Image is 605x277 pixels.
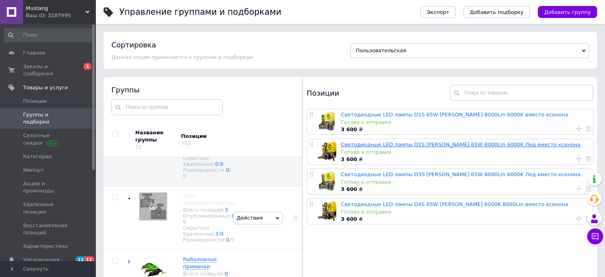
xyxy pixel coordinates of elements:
div: Позиции [307,85,450,101]
span: Удаленные позиции [23,201,74,215]
a: 0 [231,213,235,219]
span: Характеристики [23,243,68,250]
div: Опубликованные: [183,213,238,225]
span: / [218,161,224,167]
div: Ваш ID: 3187995 [26,12,95,19]
span: Позиции [23,98,47,105]
a: Удалить товар [586,125,591,132]
span: Добавить группу [544,9,591,15]
div: Скрытые/Удаленные: [183,155,231,167]
img: Авто видеорегистраторы [139,193,167,220]
a: 0 [220,231,224,237]
div: Готово к отправке [341,119,589,126]
span: 11 [76,256,85,263]
a: 0 [215,161,218,167]
span: Заказы и сообщения [23,63,74,77]
span: Mustang [26,5,86,12]
div: Всего позиций: [183,271,231,277]
span: Группы и подборки [23,111,74,126]
a: 0 [226,167,229,173]
b: 3 600 [341,156,357,162]
input: Поиск по группам [111,99,223,115]
input: Поиск [4,28,94,42]
a: Светодиодные LED лампы D4S 65W [PERSON_NAME] 6000K 8000Lm вместо ксенона [341,201,568,207]
span: Добавить подборку [470,9,523,15]
button: Добавить подборку [463,6,530,18]
span: / [218,231,224,237]
a: Удалить товар [586,185,591,192]
div: Скрытые/Удаленные: [183,225,238,237]
span: Уведомления [23,256,59,263]
span: Главная [23,49,45,57]
div: Разновидности: [183,167,231,179]
a: Светодиодные LED лампы D3S [PERSON_NAME] 65W 8000Lm 6000K Лед вместо ксенона [341,171,580,177]
b: 3 600 [341,126,357,132]
b: 3 600 [341,216,357,222]
a: Удалить товар [586,215,591,222]
a: 0 [220,161,224,167]
div: ₴ [341,126,589,133]
b: 3 600 [341,186,357,192]
span: Пользовательская [356,47,407,53]
div: Название группы [135,129,175,143]
span: / [183,167,231,179]
button: Чат с покупателем [587,228,603,244]
a: 0 [226,237,229,243]
div: Готово к отправке [341,179,589,186]
div: Всего позиций: [183,207,238,213]
a: Удалить товар [586,155,591,162]
div: 0 [231,237,234,243]
span: / [230,237,235,243]
span: Экспорт [427,9,449,15]
span: Категории [23,153,52,160]
button: Экспорт [420,6,455,18]
span: Рыболовные приманки [183,256,217,269]
h1: Управление группами и подборками [119,7,281,17]
span: Данная опция применяется к группам и подборкам [111,54,253,60]
div: 0 [183,173,186,179]
span: 1 [84,63,91,70]
div: ₴ [341,216,589,223]
h4: Сортировка [111,41,156,49]
a: 3 [225,207,228,213]
span: Импорт [23,167,44,174]
span: Авто видеорегистраторы [183,193,238,206]
a: Светодиодные LED лампы D1S 65W [PERSON_NAME] 8000Lm 6000K вместо ксенона [341,112,568,118]
a: 3 [215,231,218,237]
span: Товары и услуги [23,84,68,91]
div: Позиции [181,133,249,140]
div: 0 [183,219,186,225]
button: Добавить группу [538,6,597,18]
div: Группы [111,85,294,95]
div: ₴ [341,156,589,163]
a: Светодиодные LED лампы D2S [PERSON_NAME] 65W 8000Lm 6000K Лед вместо ксенона [341,141,580,147]
div: 793 [181,140,191,146]
div: Готово к отправке [341,149,589,156]
span: Акции и промокоды [23,180,74,194]
span: Действия [237,215,263,221]
div: Разновидности: [183,237,238,243]
span: Восстановление позиций [23,222,74,236]
span: Сезонные скидки [23,132,74,146]
div: 72 [135,144,142,150]
a: 0 [225,271,228,277]
span: / [183,213,237,225]
span: 11 [85,256,94,263]
input: Поиск по товарам [450,85,593,101]
div: ₴ [341,186,589,193]
div: Готово к отправке [341,208,589,216]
